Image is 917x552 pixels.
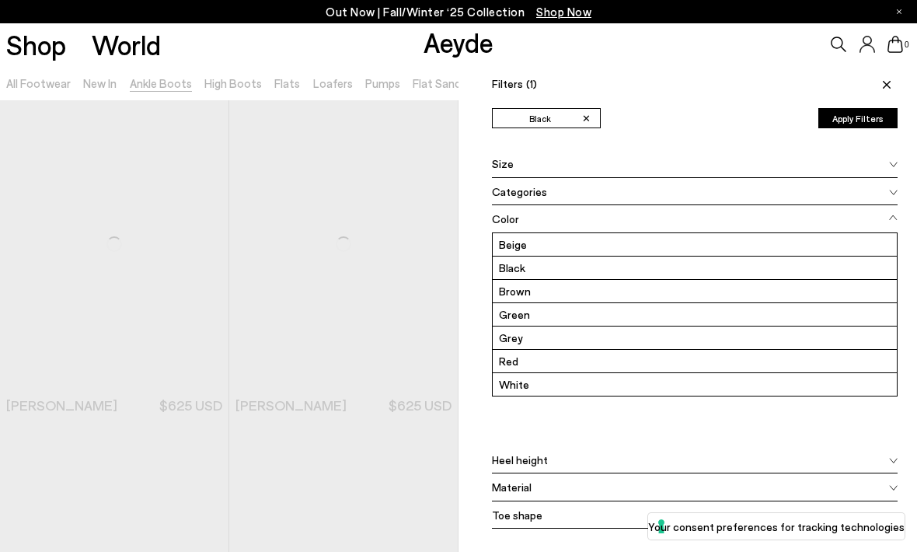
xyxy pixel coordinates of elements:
span: Heel height [492,452,548,468]
label: Your consent preferences for tracking technologies [648,519,905,535]
span: Material [492,479,532,495]
span: 0 [903,40,911,49]
span: Color [492,211,519,227]
label: Beige [493,233,897,256]
label: Grey [493,327,897,349]
button: Apply Filters [818,108,898,128]
span: Size [492,155,514,172]
span: (1) [526,77,537,90]
span: ✕ [582,110,591,127]
label: Black [493,257,897,279]
a: Shop [6,31,66,58]
a: World [92,31,161,58]
a: Aeyde [424,26,493,58]
label: Red [493,350,897,372]
span: Filters [492,77,537,90]
p: Out Now | Fall/Winter ‘25 Collection [326,2,591,22]
button: Your consent preferences for tracking technologies [648,513,905,540]
span: Categories [492,183,547,200]
label: White [493,373,897,396]
label: Green [493,303,897,326]
a: 0 [887,36,903,53]
span: Black [529,112,551,126]
span: Toe shape [492,507,542,523]
span: Navigate to /collections/new-in [536,5,591,19]
label: Brown [493,280,897,302]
